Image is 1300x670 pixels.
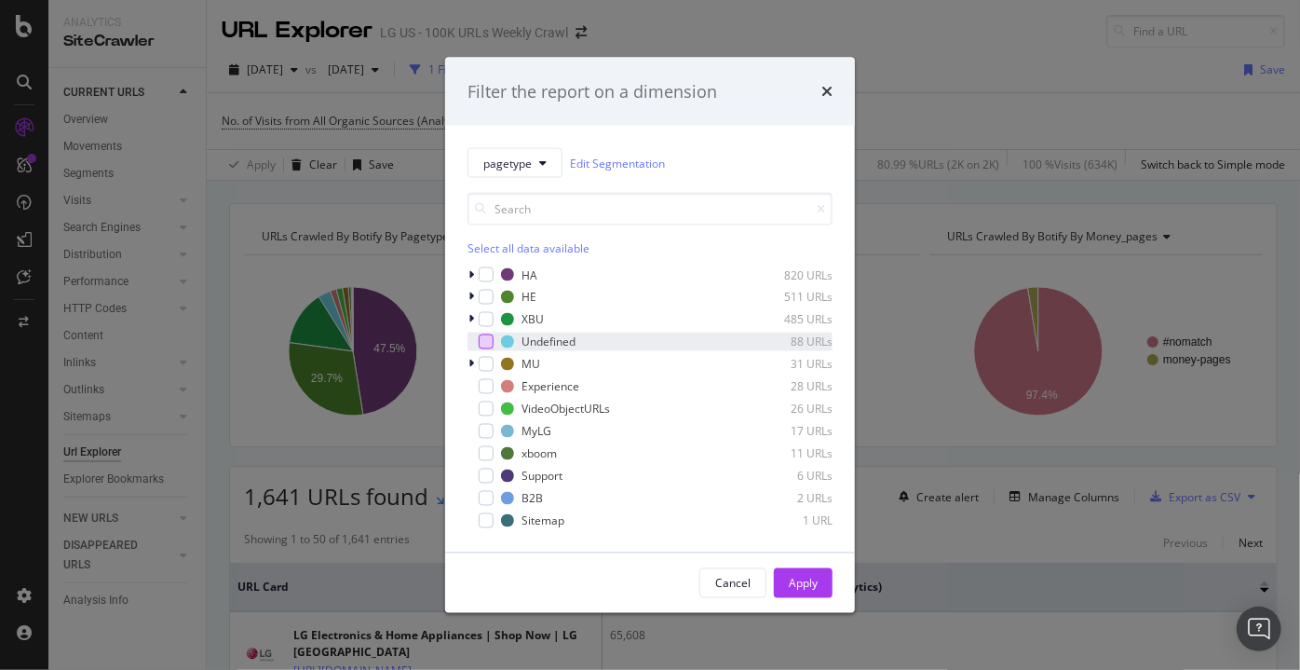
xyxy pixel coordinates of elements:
[741,356,833,372] div: 31 URLs
[741,267,833,282] div: 820 URLs
[774,568,833,598] button: Apply
[521,468,562,484] div: Support
[521,445,557,461] div: xboom
[741,423,833,439] div: 17 URLs
[1237,607,1281,651] div: Open Intercom Messenger
[741,445,833,461] div: 11 URLs
[741,378,833,394] div: 28 URLs
[467,240,833,256] div: Select all data available
[699,568,766,598] button: Cancel
[467,148,562,178] button: pagetype
[521,378,579,394] div: Experience
[521,334,576,349] div: Undefined
[521,311,544,327] div: XBU
[521,401,610,417] div: VideoObjectURLs
[821,79,833,103] div: times
[467,79,717,103] div: Filter the report on a dimension
[741,490,833,506] div: 2 URLs
[741,401,833,417] div: 26 URLs
[741,513,833,528] div: 1 URL
[741,468,833,484] div: 6 URLs
[521,289,536,305] div: HE
[483,155,532,171] span: pagetype
[521,513,564,528] div: Sitemap
[789,575,818,591] div: Apply
[445,57,855,613] div: modal
[521,490,543,506] div: B2B
[570,153,665,172] a: Edit Segmentation
[741,311,833,327] div: 485 URLs
[521,267,537,282] div: HA
[741,334,833,349] div: 88 URLs
[521,356,540,372] div: MU
[715,575,751,591] div: Cancel
[467,193,833,226] input: Search
[521,423,551,439] div: MyLG
[741,289,833,305] div: 511 URLs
